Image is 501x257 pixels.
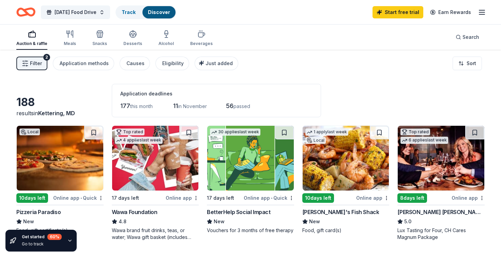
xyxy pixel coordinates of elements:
[123,41,142,46] div: Desserts
[195,57,238,70] button: Just added
[207,227,294,234] div: Vouchers for 3 months of free therapy
[16,193,48,203] div: 10 days left
[148,9,170,15] a: Discover
[119,217,126,226] span: 4.8
[302,125,390,234] a: Image for Ford's Fish Shack1 applylast weekLocal10days leftOnline app[PERSON_NAME]'s Fish ShackNe...
[19,128,40,135] div: Local
[112,208,157,216] div: Wawa Foundation
[356,194,389,202] div: Online app
[53,57,114,70] button: Application methods
[397,193,427,203] div: 8 days left
[206,60,233,66] span: Just added
[398,126,484,191] img: Image for Cooper's Hawk Winery and Restaurants
[16,57,47,70] button: Filter2
[112,227,199,241] div: Wawa brand fruit drinks, teas, or water; Wawa gift basket (includes Wawa products and coupons)
[123,27,142,50] button: Desserts
[64,41,76,46] div: Meals
[16,208,61,216] div: Pizzeria Paradiso
[112,126,199,191] img: Image for Wawa Foundation
[16,109,104,117] div: results
[120,90,313,98] div: Application deadlines
[17,126,103,191] img: Image for Pizzeria Paradiso
[210,128,260,136] div: 30 applies last week
[116,5,176,19] button: TrackDiscover
[53,194,104,202] div: Online app Quick
[226,102,233,109] span: 56
[303,126,389,191] img: Image for Ford's Fish Shack
[120,102,130,109] span: 177
[16,41,47,46] div: Auction & raffle
[60,59,109,67] div: Application methods
[115,128,145,135] div: Top rated
[397,227,485,241] div: Lux Tasting for Four, CH Cares Magnum Package
[207,194,234,202] div: 17 days left
[158,27,174,50] button: Alcohol
[426,6,475,18] a: Earn Rewards
[16,4,35,20] a: Home
[43,54,50,61] div: 2
[400,137,448,144] div: 6 applies last week
[34,110,75,117] span: in
[309,217,320,226] span: New
[155,57,189,70] button: Eligibility
[302,193,334,203] div: 10 days left
[22,234,62,240] div: Get started
[115,137,163,144] div: 4 applies last week
[64,27,76,50] button: Meals
[130,103,153,109] span: this month
[233,103,250,109] span: passed
[207,126,294,191] img: Image for BetterHelp Social Impact
[450,30,485,44] button: Search
[16,95,104,109] div: 188
[244,194,294,202] div: Online app Quick
[302,227,390,234] div: Food, gift card(s)
[173,102,178,109] span: 11
[404,217,411,226] span: 5.0
[271,195,272,201] span: •
[166,194,199,202] div: Online app
[400,128,430,135] div: Top rated
[452,194,485,202] div: Online app
[41,5,110,19] button: [DATE] Food Drive
[190,27,213,50] button: Beverages
[92,27,107,50] button: Snacks
[305,128,348,136] div: 1 apply last week
[38,110,75,117] span: Kettering, MD
[162,59,184,67] div: Eligibility
[55,8,96,16] span: [DATE] Food Drive
[462,33,479,41] span: Search
[16,125,104,234] a: Image for Pizzeria ParadisoLocal10days leftOnline app•QuickPizzeria ParadisoNewFood, gift certifi...
[30,59,42,67] span: Filter
[112,194,139,202] div: 17 days left
[207,208,270,216] div: BetterHelp Social Impact
[122,9,136,15] a: Track
[112,125,199,241] a: Image for Wawa FoundationTop rated4 applieslast week17 days leftOnline appWawa Foundation4.8Wawa ...
[190,41,213,46] div: Beverages
[23,217,34,226] span: New
[120,57,150,70] button: Causes
[207,125,294,234] a: Image for BetterHelp Social Impact30 applieslast week17 days leftOnline app•QuickBetterHelp Socia...
[126,59,145,67] div: Causes
[47,234,62,240] div: 60 %
[397,208,485,216] div: [PERSON_NAME] [PERSON_NAME] Winery and Restaurants
[373,6,423,18] a: Start free trial
[178,103,207,109] span: in November
[305,137,326,144] div: Local
[158,41,174,46] div: Alcohol
[22,241,62,247] div: Go to track
[92,41,107,46] div: Snacks
[16,27,47,50] button: Auction & raffle
[302,208,379,216] div: [PERSON_NAME]'s Fish Shack
[453,57,482,70] button: Sort
[80,195,82,201] span: •
[214,217,225,226] span: New
[467,59,476,67] span: Sort
[397,125,485,241] a: Image for Cooper's Hawk Winery and RestaurantsTop rated6 applieslast week8days leftOnline app[PER...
